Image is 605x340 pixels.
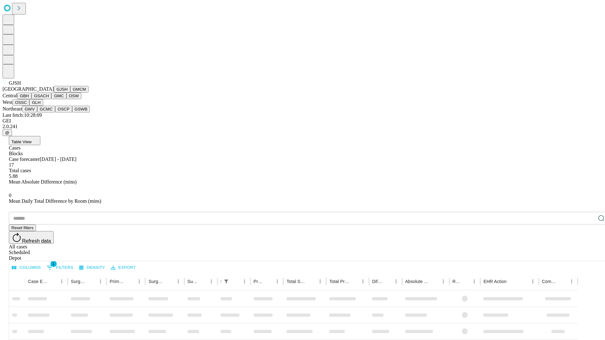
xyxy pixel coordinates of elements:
button: GSACH [32,93,51,99]
button: Sort [307,277,316,286]
div: Total Scheduled Duration [286,279,306,284]
button: GWV [22,106,37,112]
div: 1 active filter [222,277,231,286]
button: Menu [567,277,576,286]
button: Menu [135,277,144,286]
span: GJSH [9,80,21,86]
button: Table View [9,136,40,145]
button: GCMC [37,106,55,112]
button: Select columns [10,263,43,273]
span: Mean Daily Total Difference by Room (mins) [9,198,101,204]
button: Sort [558,277,567,286]
span: Last fetch: 10:28:09 [3,112,42,118]
button: GMC [51,93,66,99]
span: Central [3,93,17,98]
div: Comments [542,279,558,284]
button: Sort [507,277,516,286]
button: Menu [96,277,105,286]
button: GMCM [70,86,89,93]
button: Reset filters [9,224,36,231]
button: Menu [316,277,325,286]
button: GLH [29,99,43,106]
span: Total cases [9,168,31,173]
span: [GEOGRAPHIC_DATA] [3,86,54,92]
span: 17 [9,162,14,167]
div: Predicted In Room Duration [254,279,264,284]
span: Reset filters [11,225,33,230]
button: Menu [207,277,216,286]
span: 0 [9,193,11,198]
div: Total Predicted Duration [329,279,349,284]
button: Sort [126,277,135,286]
div: Difference [372,279,382,284]
button: Sort [49,277,57,286]
span: @ [5,130,9,135]
button: Sort [198,277,207,286]
span: 5.88 [9,173,18,179]
div: Surgery Name [148,279,164,284]
button: Sort [264,277,273,286]
span: Refresh data [22,238,51,244]
button: Export [109,263,137,273]
button: Sort [231,277,240,286]
span: Table View [11,139,32,144]
div: Resolved in EHR [452,279,461,284]
button: Show filters [45,263,75,273]
span: Case forecaster [9,156,40,162]
button: Menu [528,277,537,286]
button: Sort [461,277,470,286]
div: EHR Action [483,279,506,284]
div: GEI [3,118,602,124]
span: [DATE] - [DATE] [40,156,76,162]
button: Sort [383,277,392,286]
span: Mean Absolute Difference (mins) [9,179,77,184]
button: Menu [174,277,183,286]
button: Show filters [222,277,231,286]
button: Sort [165,277,174,286]
div: Surgeon Name [71,279,87,284]
button: Menu [273,277,282,286]
div: Case Epic Id [28,279,48,284]
button: GSWB [72,106,90,112]
button: Sort [87,277,96,286]
button: Menu [439,277,448,286]
button: @ [3,129,12,136]
span: West [3,99,13,105]
button: Menu [392,277,400,286]
button: OSSC [13,99,30,106]
button: Menu [240,277,249,286]
button: OSW [66,93,82,99]
div: 2.0.241 [3,124,602,129]
span: 1 [50,261,57,267]
button: Sort [430,277,439,286]
div: Surgery Date [187,279,198,284]
button: GJSH [54,86,70,93]
button: Density [78,263,107,273]
div: Absolute Difference [405,279,429,284]
button: Menu [57,277,66,286]
div: Primary Service [110,279,125,284]
button: OSCP [55,106,72,112]
button: Menu [359,277,367,286]
button: Refresh data [9,231,54,244]
span: Northeast [3,106,22,111]
button: Sort [350,277,359,286]
button: GBH [17,93,32,99]
button: Menu [470,277,479,286]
